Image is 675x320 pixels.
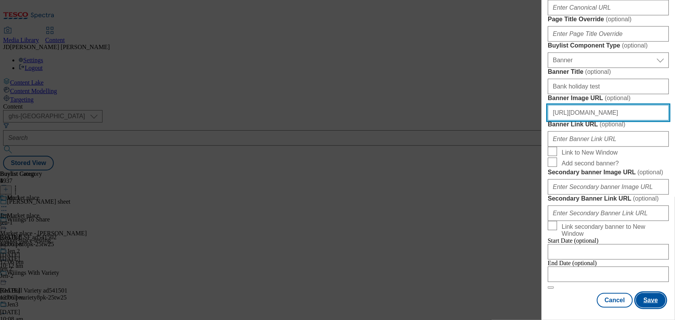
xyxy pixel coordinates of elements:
label: Banner Title [548,68,669,76]
label: Page Title Override [548,15,669,23]
span: Link secondary banner to New Window [562,223,666,237]
input: Enter Banner Title [548,79,669,94]
input: Enter Page Title Override [548,26,669,42]
span: Start Date (optional) [548,237,599,244]
span: ( optional ) [585,68,611,75]
span: ( optional ) [633,195,659,202]
span: ( optional ) [622,42,648,49]
input: Enter Banner Image URL [548,105,669,121]
label: Banner Link URL [548,121,669,128]
span: ( optional ) [606,16,632,22]
label: Secondary banner Image URL [548,169,669,176]
button: Save [636,293,666,308]
input: Enter Date [548,244,669,260]
label: Buylist Component Type [548,42,669,49]
span: Link to New Window [562,149,618,156]
span: ( optional ) [605,95,631,101]
input: Enter Secondary Banner Link URL [548,206,669,221]
span: Add second banner? [562,160,619,167]
input: Enter Banner Link URL [548,131,669,147]
span: End Date (optional) [548,260,597,266]
label: Secondary Banner Link URL [548,195,669,203]
button: Cancel [597,293,632,308]
span: ( optional ) [600,121,625,128]
span: ( optional ) [637,169,663,175]
input: Enter Secondary banner Image URL [548,179,669,195]
input: Enter Date [548,267,669,282]
label: Banner Image URL [548,94,669,102]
